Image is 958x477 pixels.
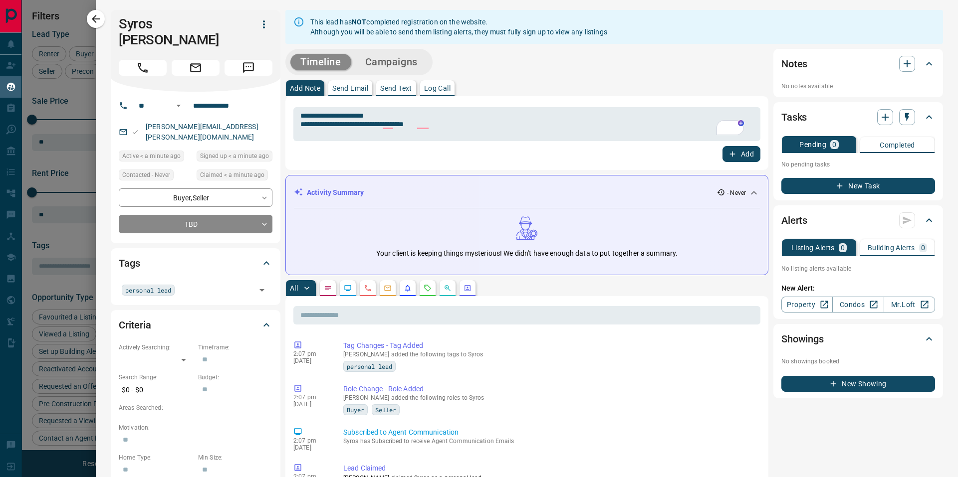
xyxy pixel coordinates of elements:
span: Active < a minute ago [122,151,181,161]
div: TBD [119,215,272,233]
p: [DATE] [293,357,328,364]
h2: Showings [781,331,824,347]
p: Search Range: [119,373,193,382]
h2: Notes [781,56,807,72]
h1: Syros [PERSON_NAME] [119,16,240,48]
svg: Notes [324,284,332,292]
p: [PERSON_NAME] added the following roles to Syros [343,394,756,401]
p: Motivation: [119,423,272,432]
span: Signed up < a minute ago [200,151,269,161]
a: Property [781,297,833,313]
a: [PERSON_NAME][EMAIL_ADDRESS][PERSON_NAME][DOMAIN_NAME] [146,123,258,141]
p: Subscribed to Agent Communication [343,427,756,438]
svg: Email Valid [132,129,139,136]
svg: Opportunities [444,284,452,292]
div: Notes [781,52,935,76]
p: Send Text [380,85,412,92]
div: Tags [119,251,272,275]
p: [PERSON_NAME] added the following tags to Syros [343,351,756,358]
p: No listing alerts available [781,264,935,273]
button: Open [255,283,269,297]
p: Pending [799,141,826,148]
p: - Never [727,188,746,197]
svg: Requests [424,284,432,292]
p: Building Alerts [868,244,915,251]
p: 0 [841,244,845,251]
div: Tasks [781,105,935,129]
a: Mr.Loft [884,297,935,313]
p: Activity Summary [307,187,364,198]
p: No showings booked [781,357,935,366]
button: Add [722,146,760,162]
span: Email [172,60,220,76]
span: Seller [375,405,396,415]
svg: Emails [384,284,392,292]
p: Send Email [332,85,368,92]
p: Actively Searching: [119,343,193,352]
p: 0 [832,141,836,148]
button: Timeline [290,54,351,70]
svg: Listing Alerts [404,284,412,292]
p: No pending tasks [781,157,935,172]
p: Areas Searched: [119,403,272,412]
p: Budget: [198,373,272,382]
p: $0 - $0 [119,382,193,398]
div: Wed Oct 15 2025 [197,169,272,183]
p: 0 [921,244,925,251]
div: Showings [781,327,935,351]
p: Listing Alerts [791,244,835,251]
p: Log Call [424,85,451,92]
span: Buyer [347,405,364,415]
p: Role Change - Role Added [343,384,756,394]
p: [DATE] [293,444,328,451]
span: Contacted - Never [122,170,170,180]
svg: Lead Browsing Activity [344,284,352,292]
span: personal lead [125,285,171,295]
p: Home Type: [119,453,193,462]
h2: Tags [119,255,140,271]
span: Claimed < a minute ago [200,170,264,180]
svg: Calls [364,284,372,292]
div: This lead has completed registration on the website. Although you will be able to send them listi... [310,13,607,41]
svg: Agent Actions [464,284,472,292]
p: Syros has Subscribed to receive Agent Communication Emails [343,438,756,445]
strong: NOT [352,18,366,26]
textarea: To enrich screen reader interactions, please activate Accessibility in Grammarly extension settings [300,112,746,137]
h2: Criteria [119,317,151,333]
div: Activity Summary- Never [294,183,760,202]
p: No notes available [781,82,935,91]
a: Condos [832,297,884,313]
p: Min Size: [198,453,272,462]
div: Criteria [119,313,272,337]
p: Your client is keeping things mysterious! We didn't have enough data to put together a summary. [376,248,678,259]
div: Wed Oct 15 2025 [119,151,192,164]
span: personal lead [347,361,392,371]
p: 2:07 pm [293,350,328,357]
h2: Tasks [781,109,807,125]
div: Wed Oct 15 2025 [197,151,272,164]
p: New Alert: [781,283,935,294]
button: New Task [781,178,935,194]
button: New Showing [781,376,935,392]
p: [DATE] [293,401,328,408]
p: 2:07 pm [293,394,328,401]
button: Open [173,100,185,112]
p: Tag Changes - Tag Added [343,340,756,351]
span: Message [225,60,272,76]
div: Buyer , Seller [119,188,272,207]
div: Alerts [781,208,935,232]
button: Campaigns [355,54,428,70]
p: Timeframe: [198,343,272,352]
span: Call [119,60,167,76]
p: All [290,285,298,292]
p: Lead Claimed [343,463,756,474]
p: Completed [880,142,915,149]
p: Add Note [290,85,320,92]
h2: Alerts [781,212,807,228]
p: 2:07 pm [293,437,328,444]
